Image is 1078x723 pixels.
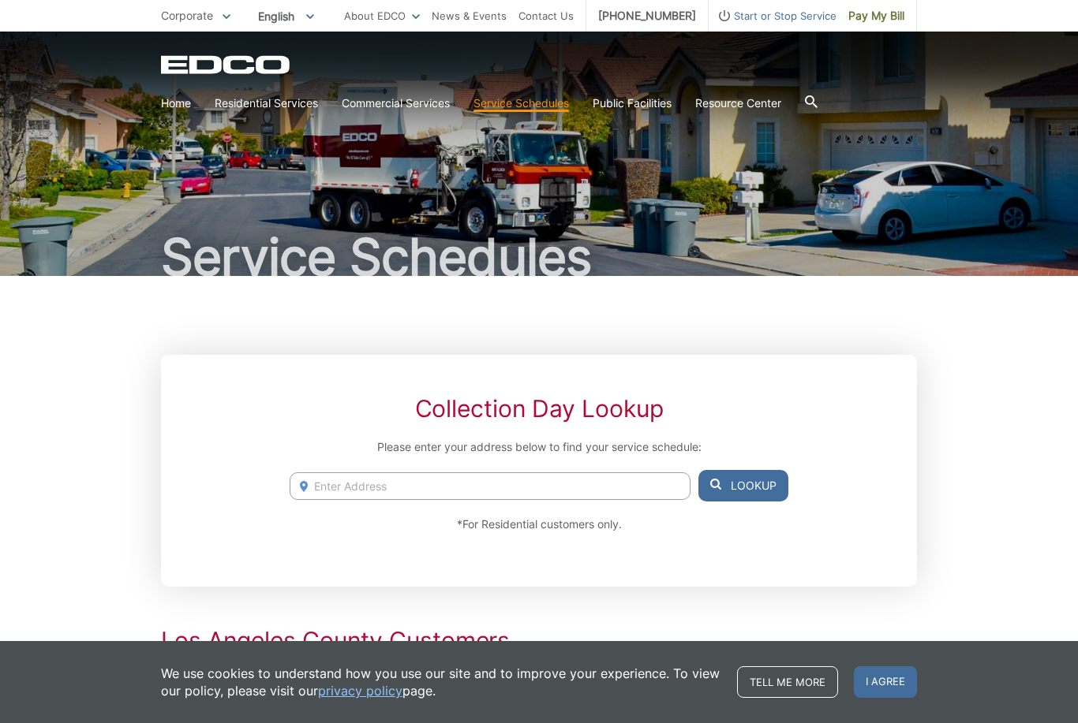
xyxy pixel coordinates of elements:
p: Please enter your address below to find your service schedule: [290,438,788,456]
h2: Collection Day Lookup [290,394,788,423]
a: Residential Services [215,95,318,112]
span: Corporate [161,9,213,22]
h2: Los Angeles County Customers [161,626,917,654]
span: English [246,3,326,29]
span: Pay My Bill [848,7,904,24]
a: About EDCO [344,7,420,24]
a: Public Facilities [593,95,672,112]
a: EDCD logo. Return to the homepage. [161,55,292,74]
span: I agree [854,666,917,698]
a: privacy policy [318,682,402,699]
a: Resource Center [695,95,781,112]
button: Lookup [698,470,788,501]
a: Contact Us [518,7,574,24]
a: Home [161,95,191,112]
h1: Service Schedules [161,232,917,282]
a: Commercial Services [342,95,450,112]
a: News & Events [432,7,507,24]
p: *For Residential customers only. [290,516,788,533]
input: Enter Address [290,472,691,500]
a: Tell me more [737,666,838,698]
a: Service Schedules [473,95,569,112]
p: We use cookies to understand how you use our site and to improve your experience. To view our pol... [161,665,721,699]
